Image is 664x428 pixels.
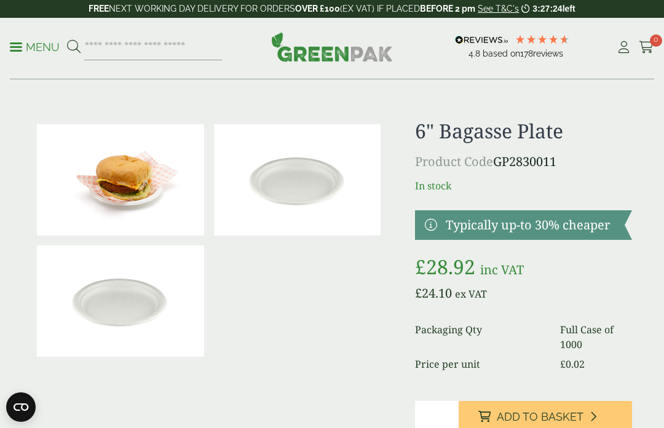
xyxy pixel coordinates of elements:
span: reviews [533,49,563,58]
span: inc VAT [480,261,524,278]
bdi: 24.10 [415,285,452,301]
h1: 6" Bagasse Plate [415,119,632,143]
a: 0 [639,38,654,57]
i: Cart [639,41,654,53]
button: Open CMP widget [6,392,36,422]
strong: FREE [89,4,109,14]
bdi: 28.92 [415,253,475,280]
p: GP2830011 [415,153,632,171]
span: 3:27:24 [532,4,562,14]
span: Product Code [415,153,493,170]
p: Menu [10,40,60,55]
dt: Packaging Qty [415,322,545,352]
img: REVIEWS.io [455,36,508,44]
span: £ [415,253,426,280]
img: 7 [214,124,381,236]
img: 7 [37,245,204,357]
bdi: 0.02 [560,357,585,371]
dd: Full Case of 1000 [560,322,632,352]
span: Add to Basket [497,410,583,424]
span: £ [560,357,566,371]
strong: OVER £100 [295,4,340,14]
img: 2830011 Bagasse Round Plate 6 Inch With Food [37,124,204,236]
span: £ [415,285,422,301]
a: See T&C's [478,4,519,14]
img: GreenPak Supplies [271,32,393,61]
span: ex VAT [455,287,487,301]
span: 178 [520,49,533,58]
span: 0 [650,34,662,47]
p: In stock [415,178,632,193]
span: 4.8 [468,49,483,58]
span: Based on [483,49,520,58]
strong: BEFORE 2 pm [420,4,475,14]
a: Menu [10,40,60,52]
div: 4.78 Stars [515,34,570,45]
dt: Price per unit [415,357,545,371]
i: My Account [616,41,631,53]
span: left [563,4,575,14]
